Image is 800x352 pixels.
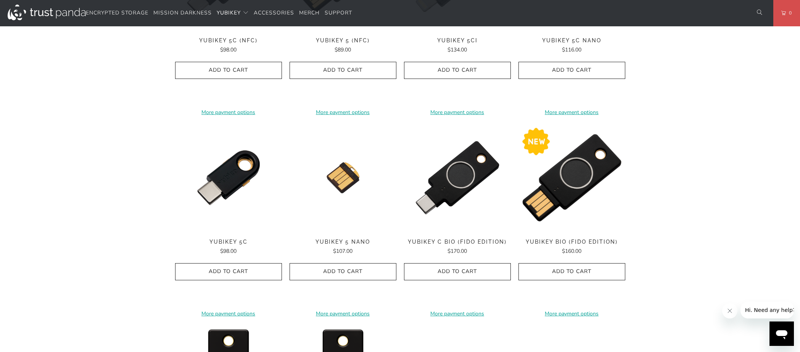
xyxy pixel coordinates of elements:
[86,4,352,22] nav: Translation missing: en.navigation.header.main_nav
[298,67,388,74] span: Add to Cart
[8,5,86,20] img: Trust Panda Australia
[175,124,282,231] img: YubiKey 5C - Trust Panda
[404,263,511,280] button: Add to Cart
[518,124,625,231] a: YubiKey Bio (FIDO Edition) - Trust Panda YubiKey Bio (FIDO Edition) - Trust Panda
[404,239,511,256] a: YubiKey C Bio (FIDO Edition) $170.00
[740,302,794,318] iframe: Message from company
[412,268,503,275] span: Add to Cart
[290,37,396,44] span: YubiKey 5 (NFC)
[325,4,352,22] a: Support
[769,321,794,346] iframe: Button to launch messaging window
[404,37,511,54] a: YubiKey 5Ci $134.00
[290,310,396,318] a: More payment options
[175,310,282,318] a: More payment options
[299,9,320,16] span: Merch
[153,9,212,16] span: Mission Darkness
[175,263,282,280] button: Add to Cart
[175,108,282,117] a: More payment options
[217,4,249,22] summary: YubiKey
[518,310,625,318] a: More payment options
[404,239,511,245] span: YubiKey C Bio (FIDO Edition)
[299,4,320,22] a: Merch
[175,37,282,44] span: YubiKey 5C (NFC)
[518,108,625,117] a: More payment options
[404,310,511,318] a: More payment options
[175,239,282,256] a: YubiKey 5C $98.00
[518,62,625,79] button: Add to Cart
[175,62,282,79] button: Add to Cart
[183,67,274,74] span: Add to Cart
[404,124,511,231] a: YubiKey C Bio (FIDO Edition) - Trust Panda YubiKey C Bio (FIDO Edition) - Trust Panda
[518,239,625,245] span: YubiKey Bio (FIDO Edition)
[518,124,625,231] img: YubiKey Bio (FIDO Edition) - Trust Panda
[290,37,396,54] a: YubiKey 5 (NFC) $89.00
[526,67,617,74] span: Add to Cart
[153,4,212,22] a: Mission Darkness
[404,37,511,44] span: YubiKey 5Ci
[183,268,274,275] span: Add to Cart
[86,9,148,16] span: Encrypted Storage
[325,9,352,16] span: Support
[290,124,396,231] a: YubiKey 5 Nano - Trust Panda YubiKey 5 Nano - Trust Panda
[298,268,388,275] span: Add to Cart
[220,248,237,255] span: $98.00
[86,4,148,22] a: Encrypted Storage
[254,9,294,16] span: Accessories
[722,303,737,318] iframe: Close message
[290,239,396,256] a: YubiKey 5 Nano $107.00
[335,46,351,53] span: $89.00
[404,62,511,79] button: Add to Cart
[562,248,581,255] span: $160.00
[333,248,353,255] span: $107.00
[175,124,282,231] a: YubiKey 5C - Trust Panda YubiKey 5C - Trust Panda
[254,4,294,22] a: Accessories
[526,268,617,275] span: Add to Cart
[518,37,625,54] a: YubiKey 5C Nano $116.00
[290,124,396,231] img: YubiKey 5 Nano - Trust Panda
[290,108,396,117] a: More payment options
[404,124,511,231] img: YubiKey C Bio (FIDO Edition) - Trust Panda
[447,248,467,255] span: $170.00
[220,46,237,53] span: $98.00
[290,263,396,280] button: Add to Cart
[412,67,503,74] span: Add to Cart
[290,239,396,245] span: YubiKey 5 Nano
[518,239,625,256] a: YubiKey Bio (FIDO Edition) $160.00
[290,62,396,79] button: Add to Cart
[175,37,282,54] a: YubiKey 5C (NFC) $98.00
[5,5,55,11] span: Hi. Need any help?
[786,9,792,17] span: 0
[447,46,467,53] span: $134.00
[175,239,282,245] span: YubiKey 5C
[518,263,625,280] button: Add to Cart
[404,108,511,117] a: More payment options
[217,9,241,16] span: YubiKey
[562,46,581,53] span: $116.00
[518,37,625,44] span: YubiKey 5C Nano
